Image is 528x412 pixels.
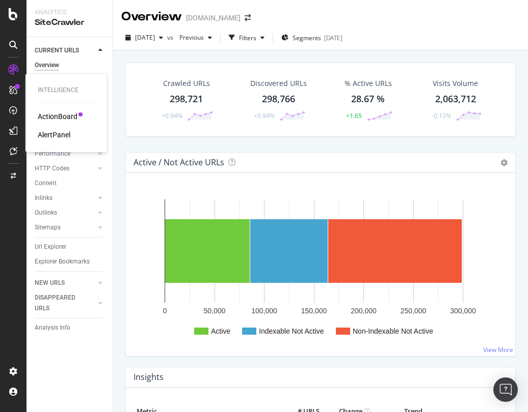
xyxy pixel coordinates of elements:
div: Explorer Bookmarks [35,256,90,267]
text: Non-Indexable Not Active [353,327,433,335]
text: 0 [163,307,167,315]
div: 298,721 [170,93,203,106]
a: CURRENT URLS [35,45,95,56]
button: [DATE] [121,30,167,46]
i: Options [500,159,508,166]
div: Inlinks [35,193,52,203]
a: Inlinks [35,193,95,203]
text: 250,000 [401,307,427,315]
div: Overview [35,60,59,71]
div: DISAPPEARED URLS [35,292,86,314]
div: [DATE] [324,34,342,42]
div: Overview [121,8,182,25]
div: Sitemaps [35,222,61,233]
div: +0.94% [254,111,275,120]
div: % Active URLs [345,78,392,89]
svg: A chart. [134,189,507,348]
text: 200,000 [351,307,377,315]
a: Sitemaps [35,222,95,233]
button: Filters [225,30,269,46]
div: +0.94% [162,111,182,120]
span: Segments [293,34,321,42]
div: +1.65 [346,111,362,120]
a: Url Explorer [35,242,105,252]
div: Content [35,178,57,189]
div: arrow-right-arrow-left [245,14,251,21]
div: NEW URLS [35,278,65,288]
div: Intelligence [38,86,95,95]
span: vs [167,33,175,42]
div: Discovered URLs [250,78,307,89]
a: Content [35,178,105,189]
a: DISAPPEARED URLS [35,292,95,314]
div: 28.67 % [351,93,385,106]
a: Overview [35,60,105,71]
a: ActionBoard [38,111,77,122]
div: Performance [35,149,70,159]
div: SiteCrawler [35,17,104,28]
div: 298,766 [262,93,295,106]
text: 50,000 [204,307,226,315]
div: [DOMAIN_NAME] [186,13,241,23]
a: Explorer Bookmarks [35,256,105,267]
div: Analytics [35,8,104,17]
a: AlertPanel [38,130,70,140]
h4: Insights [134,370,164,384]
span: Previous [175,33,204,42]
div: Open Intercom Messenger [493,377,518,402]
div: CURRENT URLS [35,45,79,56]
button: Previous [175,30,216,46]
div: 2,063,712 [435,93,476,106]
h4: Active / Not Active URLs [134,156,224,169]
button: Segments[DATE] [277,30,347,46]
div: HTTP Codes [35,163,69,174]
a: Outlinks [35,208,95,218]
div: Filters [239,34,256,42]
a: Performance [35,149,95,159]
div: Analysis Info [35,322,70,333]
div: Url Explorer [35,242,66,252]
div: Crawled URLs [163,78,210,89]
text: 300,000 [450,307,476,315]
a: View More [483,345,513,354]
div: -0.13% [432,111,451,120]
a: Analysis Info [35,322,105,333]
text: 100,000 [251,307,277,315]
a: HTTP Codes [35,163,95,174]
text: Active [211,327,230,335]
div: Visits Volume [433,78,478,89]
text: 150,000 [301,307,327,315]
div: Outlinks [35,208,57,218]
span: 2025 Sep. 6th [135,33,155,42]
a: NEW URLS [35,278,95,288]
text: Indexable Not Active [259,327,324,335]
